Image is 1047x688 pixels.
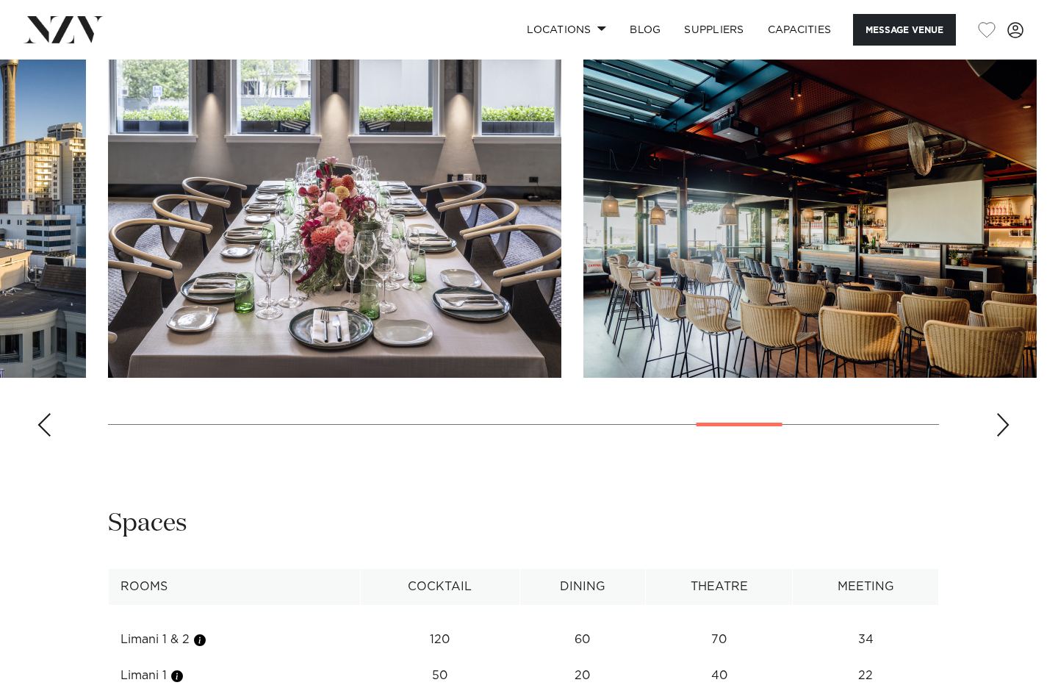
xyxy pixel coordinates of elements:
img: nzv-logo.png [24,16,104,43]
td: 60 [519,622,645,658]
td: 34 [793,622,939,658]
a: BLOG [618,14,672,46]
td: 70 [646,622,793,658]
th: Cocktail [360,569,519,605]
button: Message Venue [853,14,956,46]
a: Locations [515,14,618,46]
swiper-slide: 14 / 17 [583,45,1037,378]
th: Dining [519,569,645,605]
th: Theatre [646,569,793,605]
th: Rooms [109,569,361,605]
swiper-slide: 13 / 17 [108,45,561,378]
a: SUPPLIERS [672,14,755,46]
a: Capacities [756,14,843,46]
h2: Spaces [108,507,187,540]
td: Limani 1 & 2 [109,622,361,658]
th: Meeting [793,569,939,605]
td: 120 [360,622,519,658]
